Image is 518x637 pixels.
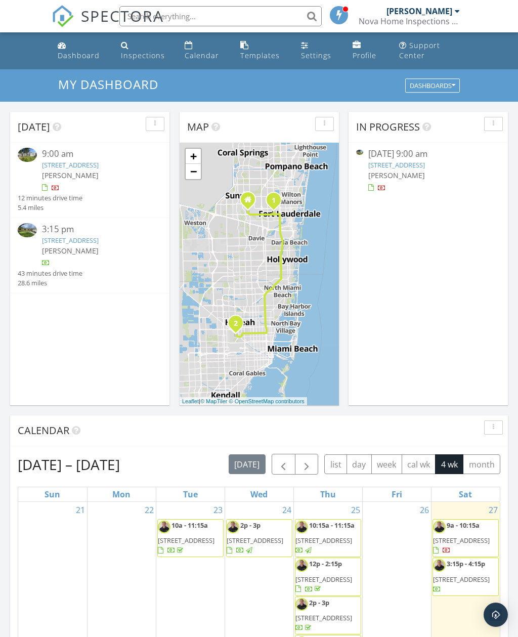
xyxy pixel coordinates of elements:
a: 9:00 am [STREET_ADDRESS] [PERSON_NAME] 12 minutes drive time 5.4 miles [18,148,162,213]
div: Templates [240,51,280,60]
img: 9571411%2Fcover_photos%2FK7FJxvPycrMdRhWHxANx%2Fsmall.jpg [356,150,363,155]
div: Nova Home Inspections LLC [359,16,460,26]
a: Saturday [457,487,474,501]
a: Go to September 22, 2025 [143,502,156,518]
span: Map [187,120,209,134]
div: 720 Rio Vista Dr, Miami Springs, FL 33166 [236,323,242,329]
a: [STREET_ADDRESS] [42,236,99,245]
div: 485 North University Dr, Plantation FL 33324 [248,199,254,205]
img: 6acd80472ad7435a90db2f2455e1efbe.jpeg [433,559,446,572]
span: Calendar [18,423,69,437]
a: Tuesday [181,487,200,501]
a: 3:15 pm [STREET_ADDRESS] [PERSON_NAME] 43 minutes drive time 28.6 miles [18,223,162,288]
a: 10a - 11:15a [STREET_ADDRESS] [158,521,214,555]
button: 4 wk [435,454,463,474]
div: 9:00 am [42,148,150,160]
div: 5.4 miles [18,203,82,213]
a: 12p - 2:15p [STREET_ADDRESS] [295,559,352,593]
span: [STREET_ADDRESS] [295,613,352,622]
a: 2p - 3p [STREET_ADDRESS] [295,597,361,635]
div: [PERSON_NAME] [386,6,452,16]
img: 6acd80472ad7435a90db2f2455e1efbe.jpeg [295,598,308,611]
span: [STREET_ADDRESS] [295,536,352,545]
h2: [DATE] – [DATE] [18,454,120,475]
input: Search everything... [119,6,322,26]
a: Go to September 27, 2025 [487,502,500,518]
a: 9a - 10:15a [STREET_ADDRESS] [433,521,490,555]
img: 6acd80472ad7435a90db2f2455e1efbe.jpeg [433,521,446,533]
div: 28.6 miles [18,278,82,288]
a: Zoom out [186,164,201,179]
span: 10a - 11:15a [171,521,208,530]
img: The Best Home Inspection Software - Spectora [52,5,74,27]
a: Sunday [42,487,62,501]
div: Dashboards [410,82,455,90]
a: Go to September 24, 2025 [280,502,293,518]
a: 2p - 3p [STREET_ADDRESS] [295,598,352,632]
span: [PERSON_NAME] [368,171,425,180]
a: 10:15a - 11:15a [STREET_ADDRESS] [295,519,361,558]
div: 3:15 pm [42,223,150,236]
span: 2p - 3p [240,521,261,530]
a: SPECTORA [52,14,164,35]
span: 2p - 3p [309,598,329,607]
div: 12 minutes drive time [18,193,82,203]
span: 9a - 10:15a [447,521,480,530]
img: 6acd80472ad7435a90db2f2455e1efbe.jpeg [295,521,308,533]
img: 6acd80472ad7435a90db2f2455e1efbe.jpeg [295,559,308,572]
div: 43 minutes drive time [18,269,82,278]
a: Wednesday [248,487,270,501]
a: Settings [297,36,340,65]
a: 3:15p - 4:15p [STREET_ADDRESS] [433,558,499,596]
a: Monday [110,487,133,501]
span: [STREET_ADDRESS] [433,575,490,584]
a: Profile [349,36,387,65]
span: 10:15a - 11:15a [309,521,355,530]
span: 12p - 2:15p [309,559,342,568]
a: Zoom in [186,149,201,164]
button: week [371,454,402,474]
div: Dashboard [58,51,100,60]
div: Profile [353,51,376,60]
span: My Dashboard [58,76,158,93]
a: [STREET_ADDRESS] [42,160,99,169]
a: 2p - 3p [STREET_ADDRESS] [226,519,292,558]
button: Previous [272,454,295,475]
a: Support Center [395,36,464,65]
img: 6acd80472ad7435a90db2f2455e1efbe.jpeg [158,521,170,533]
div: [DATE] 9:00 am [368,148,489,160]
a: Thursday [318,487,338,501]
a: © OpenStreetMap contributors [229,398,305,404]
a: 10:15a - 11:15a [STREET_ADDRESS] [295,521,356,555]
a: Friday [390,487,404,501]
button: list [324,454,347,474]
div: Inspections [121,51,165,60]
span: [STREET_ADDRESS] [295,575,352,584]
a: Go to September 26, 2025 [418,502,431,518]
span: [STREET_ADDRESS] [433,536,490,545]
div: | [180,397,307,406]
span: In Progress [356,120,420,134]
span: SPECTORA [81,5,164,26]
a: [DATE] 9:00 am [STREET_ADDRESS] [PERSON_NAME] [356,148,500,193]
div: 3111 NW 4th Pl, Fort Lauderdale, FL 33311 [274,200,280,206]
span: [DATE] [18,120,50,134]
img: 9571411%2Fcover_photos%2FK7FJxvPycrMdRhWHxANx%2Fsmall.jpg [18,148,37,162]
a: 12p - 2:15p [STREET_ADDRESS] [295,558,361,596]
button: Next [295,454,319,475]
a: Go to September 23, 2025 [211,502,225,518]
a: 9a - 10:15a [STREET_ADDRESS] [433,519,499,558]
img: 6acd80472ad7435a90db2f2455e1efbe.jpeg [227,521,239,533]
span: [PERSON_NAME] [42,246,99,256]
button: day [347,454,372,474]
div: Settings [301,51,331,60]
a: Go to September 21, 2025 [74,502,87,518]
a: Leaflet [182,398,199,404]
a: 2p - 3p [STREET_ADDRESS] [227,521,283,555]
a: Templates [236,36,289,65]
div: Support Center [399,40,440,60]
a: Go to September 25, 2025 [349,502,362,518]
button: Dashboards [405,79,460,93]
button: month [463,454,500,474]
a: 10a - 11:15a [STREET_ADDRESS] [157,519,224,558]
